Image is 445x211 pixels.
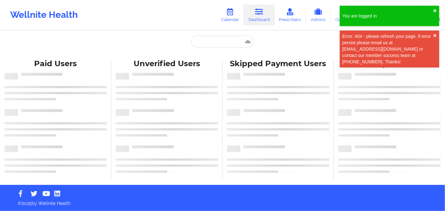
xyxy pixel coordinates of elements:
p: © 2025 by Wellnite Health [13,196,432,207]
div: Error: 404 - please refresh your page. If error persist please email us at [EMAIL_ADDRESS][DOMAIN... [342,33,433,65]
button: close [433,8,437,13]
div: You are logged in [342,13,433,19]
div: Skipped Payment Users [227,59,329,69]
div: Failed Payment Users [338,59,441,69]
button: close [433,33,437,38]
a: Dashboard [244,4,274,25]
a: Calendar [216,4,244,25]
a: Admins [306,4,331,25]
a: Prescribers [274,4,306,25]
div: Unverified Users [116,59,218,69]
a: Coaches [331,4,357,25]
div: Paid Users [4,59,107,69]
